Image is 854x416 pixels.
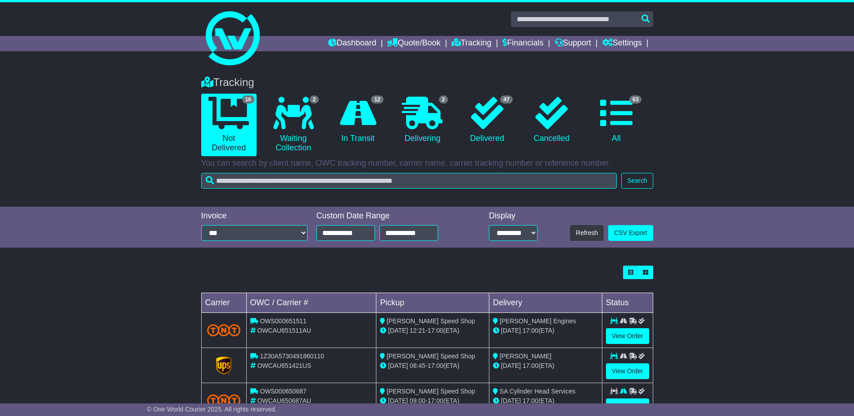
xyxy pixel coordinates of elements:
span: [PERSON_NAME] [500,353,551,360]
span: 17:00 [523,397,538,404]
span: 63 [629,95,642,104]
span: 16 [242,95,254,104]
td: OWC / Carrier # [246,293,376,313]
span: 17:00 [428,362,443,369]
span: SA Cylinder Head Services [500,388,575,395]
span: 17:00 [523,327,538,334]
span: 09:00 [410,397,425,404]
a: 2 Delivering [395,94,450,147]
p: You can search by client name, OWC tracking number, carrier name, carrier tracking number or refe... [201,158,653,168]
a: View Order [606,363,649,379]
span: 17:00 [523,362,538,369]
td: Carrier [201,293,246,313]
span: [PERSON_NAME] Engines [500,317,576,325]
span: [DATE] [501,397,521,404]
span: OWCAU651421US [257,362,311,369]
span: [DATE] [501,327,521,334]
a: View Order [606,398,649,414]
div: Display [489,211,538,221]
span: 47 [500,95,512,104]
td: Pickup [376,293,489,313]
td: Status [602,293,653,313]
span: [PERSON_NAME] Speed Shop [387,353,475,360]
a: CSV Export [608,225,653,241]
span: [DATE] [501,362,521,369]
span: OWS000650687 [260,388,307,395]
span: [DATE] [388,327,408,334]
span: [DATE] [388,397,408,404]
span: OWCAU651511AU [257,327,311,334]
span: 2 [439,95,448,104]
a: Tracking [452,36,491,51]
span: OWCAU650687AU [257,397,311,404]
a: 63 All [588,94,644,147]
span: 08:45 [410,362,425,369]
div: - (ETA) [380,396,485,406]
a: Settings [602,36,642,51]
span: 1Z30A5730491860110 [260,353,324,360]
a: 47 Delivered [459,94,515,147]
a: View Order [606,328,649,344]
span: 17:00 [428,397,443,404]
a: 16 Not Delivered [201,94,257,156]
div: Invoice [201,211,307,221]
img: TNT_Domestic.png [207,394,241,407]
div: Tracking [197,76,658,89]
div: (ETA) [493,326,598,335]
span: [PERSON_NAME] Speed Shop [387,317,475,325]
a: Dashboard [328,36,376,51]
span: © One World Courier 2025. All rights reserved. [147,406,277,413]
span: [PERSON_NAME] Speed Shop [387,388,475,395]
button: Refresh [570,225,604,241]
td: Delivery [489,293,602,313]
div: (ETA) [493,396,598,406]
a: Quote/Book [387,36,440,51]
div: - (ETA) [380,361,485,371]
img: GetCarrierServiceLogo [216,357,231,375]
div: Custom Date Range [316,211,461,221]
a: Cancelled [524,94,579,147]
a: Support [555,36,591,51]
div: (ETA) [493,361,598,371]
span: 12:21 [410,327,425,334]
span: 2 [310,95,319,104]
span: [DATE] [388,362,408,369]
span: 17:00 [428,327,443,334]
span: 12 [371,95,383,104]
a: 2 Waiting Collection [266,94,321,156]
img: TNT_Domestic.png [207,324,241,336]
button: Search [621,173,653,189]
a: Financials [502,36,543,51]
a: 12 In Transit [330,94,385,147]
div: - (ETA) [380,326,485,335]
span: OWS000651511 [260,317,307,325]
